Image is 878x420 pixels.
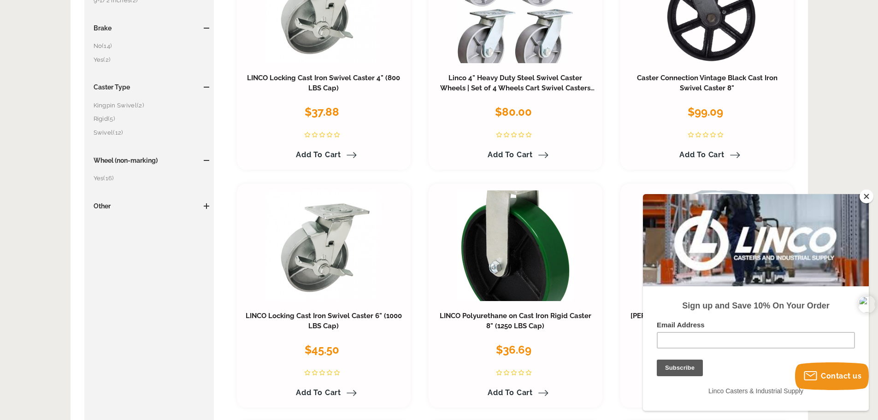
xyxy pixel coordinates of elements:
h3: Wheel (non-marking) [89,156,210,165]
span: (16) [103,175,113,182]
a: Add to Cart [482,147,548,163]
button: Contact us [795,362,869,390]
span: $36.69 [496,343,531,356]
a: Yes(2) [94,55,210,65]
span: $80.00 [495,105,532,118]
label: Email Address [14,127,212,138]
span: (12) [113,129,123,136]
span: Add to Cart [296,150,341,159]
a: Caster Connection Vintage Black Cast Iron Swivel Caster 8" [637,74,778,92]
span: $45.50 [305,343,339,356]
a: Add to Cart [482,385,548,401]
a: Kingpin Swivel(2) [94,101,210,111]
a: Linco 4" Heavy Duty Steel Swivel Caster Wheels | Set of 4 Wheels Cart Swivel Casters with Cast Ir... [436,74,595,102]
span: Contact us [821,372,861,380]
span: Add to Cart [488,150,533,159]
h3: Other [89,201,210,211]
span: (5) [108,115,115,122]
span: Add to Cart [679,150,725,159]
a: [PERSON_NAME]ckle Locking Swivel Caster 4" [L-ALEV 100K-FI] [631,312,784,330]
strong: Sign up and Save 10% On Your Order [39,107,186,116]
span: (2) [137,102,144,109]
a: Rigid(5) [94,114,210,124]
h3: Brake [89,24,210,33]
span: (2) [103,56,110,63]
span: $99.09 [688,105,723,118]
span: (14) [102,42,112,49]
input: Subscribe [14,166,60,182]
a: Yes(16) [94,173,210,183]
a: LINCO Polyurethane on Cast Iron Rigid Caster 8" (1250 LBS Cap) [440,312,591,330]
a: Add to Cart [674,147,740,163]
a: Swivel(12) [94,128,210,138]
a: Add to Cart [290,385,357,401]
h3: Caster Type [89,83,210,92]
a: No(14) [94,41,210,51]
a: LINCO Locking Cast Iron Swivel Caster 6" (1000 LBS Cap) [246,312,402,330]
span: Add to Cart [488,388,533,397]
span: Linco Casters & Industrial Supply [65,193,160,201]
a: LINCO Locking Cast Iron Swivel Caster 4" (800 LBS Cap) [247,74,400,92]
span: $37.88 [305,105,339,118]
a: Add to Cart [290,147,357,163]
button: Close [860,189,873,203]
span: Add to Cart [296,388,341,397]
